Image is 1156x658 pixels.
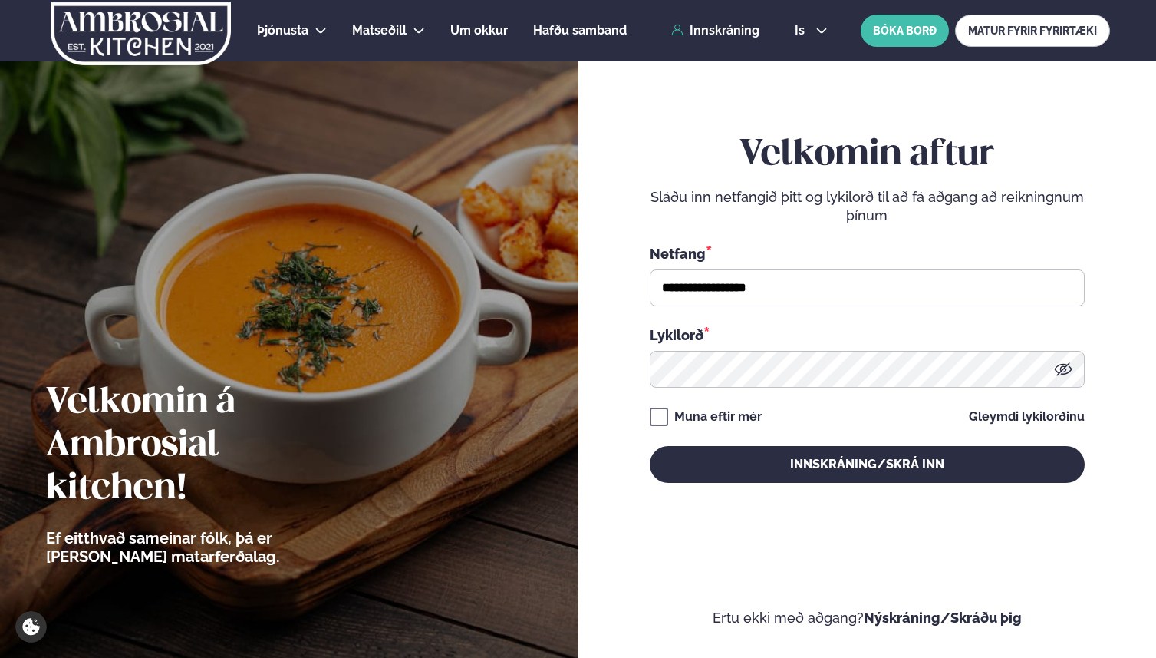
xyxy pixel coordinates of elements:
[352,23,407,38] span: Matseðill
[650,243,1085,263] div: Netfang
[861,15,949,47] button: BÓKA BORÐ
[795,25,809,37] span: is
[450,23,508,38] span: Um okkur
[955,15,1110,47] a: MATUR FYRIR FYRIRTÆKI
[533,21,627,40] a: Hafðu samband
[46,382,364,511] h2: Velkomin á Ambrosial kitchen!
[15,611,47,643] a: Cookie settings
[533,23,627,38] span: Hafðu samband
[257,21,308,40] a: Þjónusta
[969,411,1085,423] a: Gleymdi lykilorðinu
[46,529,364,566] p: Ef eitthvað sameinar fólk, þá er [PERSON_NAME] matarferðalag.
[650,446,1085,483] button: Innskráning/Skrá inn
[49,2,232,65] img: logo
[671,24,759,38] a: Innskráning
[257,23,308,38] span: Þjónusta
[650,325,1085,345] div: Lykilorð
[782,25,840,37] button: is
[650,134,1085,177] h2: Velkomin aftur
[650,188,1085,225] p: Sláðu inn netfangið þitt og lykilorð til að fá aðgang að reikningnum þínum
[450,21,508,40] a: Um okkur
[624,609,1111,627] p: Ertu ekki með aðgang?
[352,21,407,40] a: Matseðill
[864,610,1022,626] a: Nýskráning/Skráðu þig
